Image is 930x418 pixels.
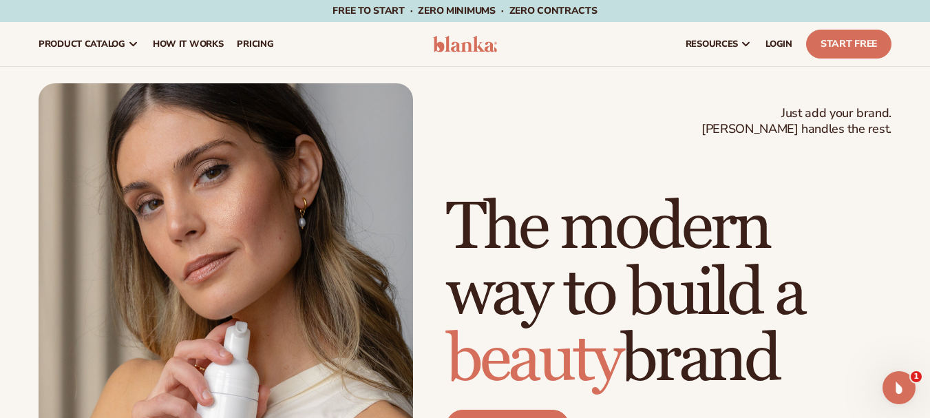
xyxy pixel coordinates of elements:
iframe: Intercom live chat [883,371,916,404]
img: logo [433,36,498,52]
span: product catalog [39,39,125,50]
span: 1 [911,371,922,382]
span: resources [686,39,738,50]
a: pricing [230,22,280,66]
a: How It Works [146,22,231,66]
span: beauty [446,320,621,400]
h1: The modern way to build a brand [446,195,891,393]
a: product catalog [32,22,146,66]
a: LOGIN [759,22,799,66]
span: pricing [237,39,273,50]
span: LOGIN [765,39,792,50]
a: Start Free [806,30,891,59]
span: How It Works [153,39,224,50]
a: resources [679,22,759,66]
span: Just add your brand. [PERSON_NAME] handles the rest. [701,105,891,138]
span: Free to start · ZERO minimums · ZERO contracts [332,4,597,17]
